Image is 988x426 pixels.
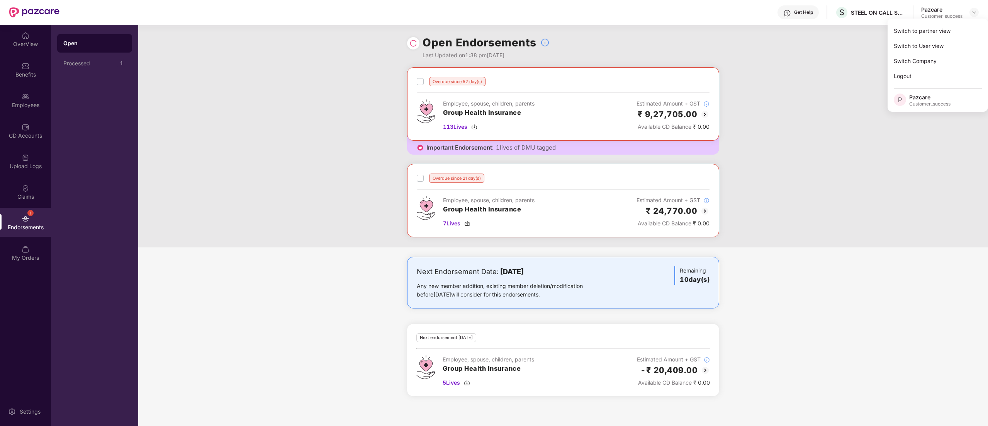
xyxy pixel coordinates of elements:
div: Estimated Amount + GST [637,99,710,108]
img: icon [416,144,424,152]
span: 113 Lives [443,123,467,131]
div: Switch to partner view [888,23,988,38]
img: svg+xml;base64,PHN2ZyBpZD0iQmFjay0yMHgyMCIgeG1sbnM9Imh0dHA6Ly93d3cudzMub3JnLzIwMDAvc3ZnIiB3aWR0aD... [700,206,710,216]
b: [DATE] [500,268,524,276]
img: svg+xml;base64,PHN2ZyBpZD0iTXlfT3JkZXJzIiBkYXRhLW5hbWU9Ik15IE9yZGVycyIgeG1sbnM9Imh0dHA6Ly93d3cudz... [22,245,29,253]
span: Important Endorsement: [426,144,494,152]
img: svg+xml;base64,PHN2ZyBpZD0iRHJvcGRvd24tMzJ4MzIiIHhtbG5zPSJodHRwOi8vd3d3LnczLm9yZy8yMDAwL3N2ZyIgd2... [971,9,977,15]
h3: 10 day(s) [680,275,710,285]
div: Estimated Amount + GST [637,355,710,364]
div: Next Endorsement Date: [417,266,607,277]
img: svg+xml;base64,PHN2ZyBpZD0iRG93bmxvYWQtMzJ4MzIiIHhtbG5zPSJodHRwOi8vd3d3LnczLm9yZy8yMDAwL3N2ZyIgd2... [464,380,470,386]
img: svg+xml;base64,PHN2ZyB4bWxucz0iaHR0cDovL3d3dy53My5vcmcvMjAwMC9zdmciIHdpZHRoPSI0Ny43MTQiIGhlaWdodD... [417,196,435,220]
img: svg+xml;base64,PHN2ZyBpZD0iRW5kb3JzZW1lbnRzIiB4bWxucz0iaHR0cDovL3d3dy53My5vcmcvMjAwMC9zdmciIHdpZH... [22,215,29,223]
img: svg+xml;base64,PHN2ZyBpZD0iRG93bmxvYWQtMzJ4MzIiIHhtbG5zPSJodHRwOi8vd3d3LnczLm9yZy8yMDAwL3N2ZyIgd2... [464,220,470,227]
div: Get Help [794,9,813,15]
h3: Group Health Insurance [443,204,535,215]
img: svg+xml;base64,PHN2ZyBpZD0iQmFjay0yMHgyMCIgeG1sbnM9Imh0dHA6Ly93d3cudzMub3JnLzIwMDAvc3ZnIiB3aWR0aD... [700,110,710,119]
div: Employee, spouse, children, parents [443,355,534,364]
div: Employee, spouse, children, parents [443,196,535,204]
img: svg+xml;base64,PHN2ZyB4bWxucz0iaHR0cDovL3d3dy53My5vcmcvMjAwMC9zdmciIHdpZHRoPSI0Ny43MTQiIGhlaWdodD... [417,99,435,123]
h2: ₹ 24,770.00 [646,204,698,217]
div: Any new member addition, existing member deletion/modification before [DATE] will consider for th... [417,282,607,299]
div: Switch Company [888,53,988,68]
div: Processed [63,60,117,66]
h3: Group Health Insurance [443,108,535,118]
img: svg+xml;base64,PHN2ZyBpZD0iQmFjay0yMHgyMCIgeG1sbnM9Imh0dHA6Ly93d3cudzMub3JnLzIwMDAvc3ZnIiB3aWR0aD... [701,366,710,375]
img: svg+xml;base64,PHN2ZyBpZD0iSG9tZSIgeG1sbnM9Imh0dHA6Ly93d3cudzMub3JnLzIwMDAvc3ZnIiB3aWR0aD0iMjAiIG... [22,32,29,39]
div: Customer_success [909,101,951,107]
div: Customer_success [921,13,963,19]
h3: Group Health Insurance [443,364,534,374]
div: ₹ 0.00 [637,219,710,228]
span: 7 Lives [443,219,460,228]
img: svg+xml;base64,PHN2ZyBpZD0iRW1wbG95ZWVzIiB4bWxucz0iaHR0cDovL3d3dy53My5vcmcvMjAwMC9zdmciIHdpZHRoPS... [22,93,29,101]
span: Available CD Balance [638,379,692,386]
div: Overdue since 52 day(s) [429,77,486,86]
img: svg+xml;base64,PHN2ZyBpZD0iSW5mb18tXzMyeDMyIiBkYXRhLW5hbWU9IkluZm8gLSAzMngzMiIgeG1sbnM9Imh0dHA6Ly... [540,38,550,47]
div: STEEL ON CALL SERVICES ([GEOGRAPHIC_DATA]) PRIVATE LIMITED [851,9,905,16]
img: svg+xml;base64,PHN2ZyBpZD0iSW5mb18tXzMyeDMyIiBkYXRhLW5hbWU9IkluZm8gLSAzMngzMiIgeG1sbnM9Imh0dHA6Ly... [703,198,710,204]
span: Available CD Balance [638,220,691,227]
img: svg+xml;base64,PHN2ZyBpZD0iQ2xhaW0iIHhtbG5zPSJodHRwOi8vd3d3LnczLm9yZy8yMDAwL3N2ZyIgd2lkdGg9IjIwIi... [22,184,29,192]
div: Settings [17,408,43,416]
img: svg+xml;base64,PHN2ZyBpZD0iVXBsb2FkX0xvZ3MiIGRhdGEtbmFtZT0iVXBsb2FkIExvZ3MiIHhtbG5zPSJodHRwOi8vd3... [22,154,29,162]
img: New Pazcare Logo [9,7,59,17]
img: svg+xml;base64,PHN2ZyBpZD0iU2V0dGluZy0yMHgyMCIgeG1sbnM9Imh0dHA6Ly93d3cudzMub3JnLzIwMDAvc3ZnIiB3aW... [8,408,16,416]
div: Overdue since 21 day(s) [429,174,484,183]
div: Open [63,39,126,47]
span: 1 lives of DMU tagged [496,144,556,152]
div: Next endorsement [DATE] [416,333,476,342]
h2: -₹ 20,409.00 [640,364,698,377]
div: Last Updated on 1:38 pm[DATE] [423,51,550,60]
h1: Open Endorsements [423,34,536,51]
div: Switch to User view [888,38,988,53]
img: svg+xml;base64,PHN2ZyBpZD0iSW5mb18tXzMyeDMyIiBkYXRhLW5hbWU9IkluZm8gLSAzMngzMiIgeG1sbnM9Imh0dHA6Ly... [703,101,710,107]
img: svg+xml;base64,PHN2ZyBpZD0iUmVsb2FkLTMyeDMyIiB4bWxucz0iaHR0cDovL3d3dy53My5vcmcvMjAwMC9zdmciIHdpZH... [409,39,417,47]
img: svg+xml;base64,PHN2ZyBpZD0iQmVuZWZpdHMiIHhtbG5zPSJodHRwOi8vd3d3LnczLm9yZy8yMDAwL3N2ZyIgd2lkdGg9Ij... [22,62,29,70]
img: svg+xml;base64,PHN2ZyB4bWxucz0iaHR0cDovL3d3dy53My5vcmcvMjAwMC9zdmciIHdpZHRoPSI0Ny43MTQiIGhlaWdodD... [416,355,435,379]
img: svg+xml;base64,PHN2ZyBpZD0iRG93bmxvYWQtMzJ4MzIiIHhtbG5zPSJodHRwOi8vd3d3LnczLm9yZy8yMDAwL3N2ZyIgd2... [471,124,477,130]
img: svg+xml;base64,PHN2ZyBpZD0iSW5mb18tXzMyeDMyIiBkYXRhLW5hbWU9IkluZm8gLSAzMngzMiIgeG1sbnM9Imh0dHA6Ly... [704,357,710,363]
div: Pazcare [921,6,963,13]
span: 5 Lives [443,378,460,387]
img: svg+xml;base64,PHN2ZyBpZD0iQ0RfQWNjb3VudHMiIGRhdGEtbmFtZT0iQ0QgQWNjb3VudHMiIHhtbG5zPSJodHRwOi8vd3... [22,123,29,131]
div: Pazcare [909,94,951,101]
div: ₹ 0.00 [637,378,710,387]
div: Remaining [674,266,710,285]
h2: ₹ 9,27,705.00 [638,108,698,121]
div: 1 [117,59,126,68]
span: Available CD Balance [638,123,691,130]
span: S [839,8,844,17]
div: 1 [27,210,34,216]
div: Estimated Amount + GST [637,196,710,204]
span: P [898,95,902,104]
img: svg+xml;base64,PHN2ZyBpZD0iSGVscC0zMngzMiIgeG1sbnM9Imh0dHA6Ly93d3cudzMub3JnLzIwMDAvc3ZnIiB3aWR0aD... [783,9,791,17]
div: ₹ 0.00 [637,123,710,131]
div: Logout [888,68,988,83]
div: Employee, spouse, children, parents [443,99,535,108]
